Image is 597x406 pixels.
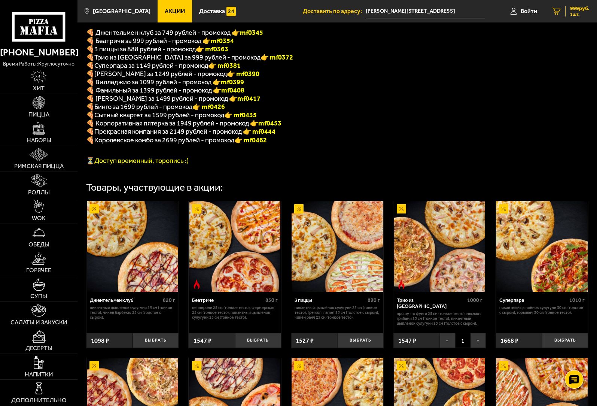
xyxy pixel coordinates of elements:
[94,111,224,119] span: Сытный квартет за 1599 рублей - промокод
[86,61,94,70] font: 🍕
[89,361,99,370] img: Акционный
[496,201,587,292] img: Суперпара
[86,127,94,136] font: 🍕
[86,157,189,165] span: ⏳Доступ временный, торопись :)
[226,7,236,16] img: 15daf4d41897b9f0e9f617042186c801.svg
[25,372,53,378] span: Напитки
[234,136,267,144] font: 👉 mf0462
[94,127,243,136] span: Прекрасная компания за 2149 рублей - промокод
[292,201,383,292] img: 3 пиццы
[194,337,211,344] span: 1547 ₽
[397,204,406,213] img: Акционный
[243,127,275,136] font: 👉 mf0444
[397,297,465,309] div: Трио из [GEOGRAPHIC_DATA]
[221,78,244,86] b: mf0399
[455,333,470,348] span: 1
[208,61,241,70] font: 👉 mf0381
[500,337,518,344] span: 1668 ₽
[196,45,228,53] font: 👉 mf0363
[499,305,585,315] p: Пикантный цыплёнок сулугуни 30 см (толстое с сыром), Горыныч 30 см (тонкое тесто).
[192,280,201,289] img: Острое блюдо
[192,305,277,320] p: Пепперони 25 см (тонкое тесто), Фермерская 25 см (тонкое тесто), Пикантный цыплёнок сулугуни 25 с...
[221,86,244,94] b: mf0408
[94,61,208,70] span: Суперпара за 1149 рублей - промокод
[295,297,366,303] div: 3 пиццы
[227,70,259,78] b: 👉 mf0390
[397,361,406,370] img: Акционный
[90,297,161,303] div: Джентельмен клуб
[192,204,201,213] img: Акционный
[10,319,67,325] span: Салаты и закуски
[163,297,175,303] span: 820 г
[192,297,263,303] div: Беатриче
[86,45,94,53] font: 🍕
[27,137,51,143] span: Наборы
[496,201,588,292] a: АкционныйСуперпара
[467,297,482,303] span: 1000 г
[337,333,383,348] button: Выбрать
[199,8,225,14] span: Доставка
[93,8,150,14] span: [GEOGRAPHIC_DATA]
[398,337,416,344] span: 1547 ₽
[86,201,179,292] a: АкционныйДжентельмен клуб
[90,305,175,320] p: Пикантный цыплёнок сулугуни 25 см (тонкое тесто), Чикен Барбекю 25 см (толстое с сыром).
[542,333,588,348] button: Выбрать
[86,70,94,78] b: 🍕
[570,12,590,16] span: 1 шт.
[394,201,485,292] img: Трио из Рио
[235,333,281,348] button: Выбрать
[94,45,196,53] span: 3 пиццы за 888 рублей - промокод
[94,53,261,61] span: Трио из [GEOGRAPHIC_DATA] за 999 рублей - промокод
[393,201,486,292] a: АкционныйОстрое блюдоТрио из Рио
[296,337,314,344] span: 1527 ₽
[291,201,384,292] a: Акционный3 пиццы
[440,333,455,348] button: −
[30,293,47,299] span: Супы
[397,280,406,289] img: Острое блюдо
[397,311,482,326] p: Прошутто Фунги 25 см (тонкое тесто), Мясная с грибами 25 см (тонкое тесто), Пикантный цыплёнок су...
[86,78,244,86] span: 🍕 Вилладжио за 1099 рублей - промокод 👉
[94,103,192,111] span: Бинго за 1699 рублей - промокод
[240,28,263,37] b: mf0345
[133,333,179,348] button: Выбрать
[28,112,49,118] span: Пицца
[32,215,46,221] span: WOK
[294,361,304,370] img: Акционный
[499,204,508,213] img: Акционный
[165,8,185,14] span: Акции
[86,111,94,119] b: 🍕
[86,136,94,144] font: 🍕
[89,204,99,213] img: Акционный
[237,94,261,103] b: mf0417
[86,37,234,45] span: 🍕 Беатриче за 999 рублей - промокод 👉
[94,136,234,144] span: Королевское комбо за 2699 рублей - промокод
[521,8,537,14] span: Войти
[189,201,281,292] a: АкционныйОстрое блюдоБеатриче
[11,397,67,403] span: Дополнительно
[87,201,178,292] img: Джентельмен клуб
[499,361,508,370] img: Акционный
[86,28,263,37] span: 🍕 Джентельмен клуб за 749 рублей - промокод 👉
[26,267,51,273] span: Горячее
[470,333,486,348] button: +
[86,86,244,94] span: 🍕 Фамильный за 1399 рублей - промокод 👉
[94,70,227,78] span: [PERSON_NAME] за 1249 рублей - промокод
[25,345,52,351] span: Десерты
[14,163,64,169] span: Римская пицца
[265,297,278,303] span: 850 г
[258,119,281,127] b: mf0453
[86,94,261,103] span: 🍕 [PERSON_NAME] за 1499 рублей - промокод 👉
[28,190,50,196] span: Роллы
[28,242,49,248] span: Обеды
[224,111,257,119] b: 👉 mf0435
[192,361,201,370] img: Акционный
[295,305,380,320] p: Пикантный цыплёнок сулугуни 25 см (тонкое тесто), [PERSON_NAME] 25 см (толстое с сыром), Чикен Ра...
[91,337,109,344] span: 1098 ₽
[569,297,585,303] span: 1010 г
[303,8,366,14] span: Доставить по адресу:
[86,53,94,61] font: 🍕
[570,6,590,11] span: 999 руб.
[192,103,225,111] b: 👉 mf0426
[211,37,234,45] b: mf0354
[368,297,380,303] span: 890 г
